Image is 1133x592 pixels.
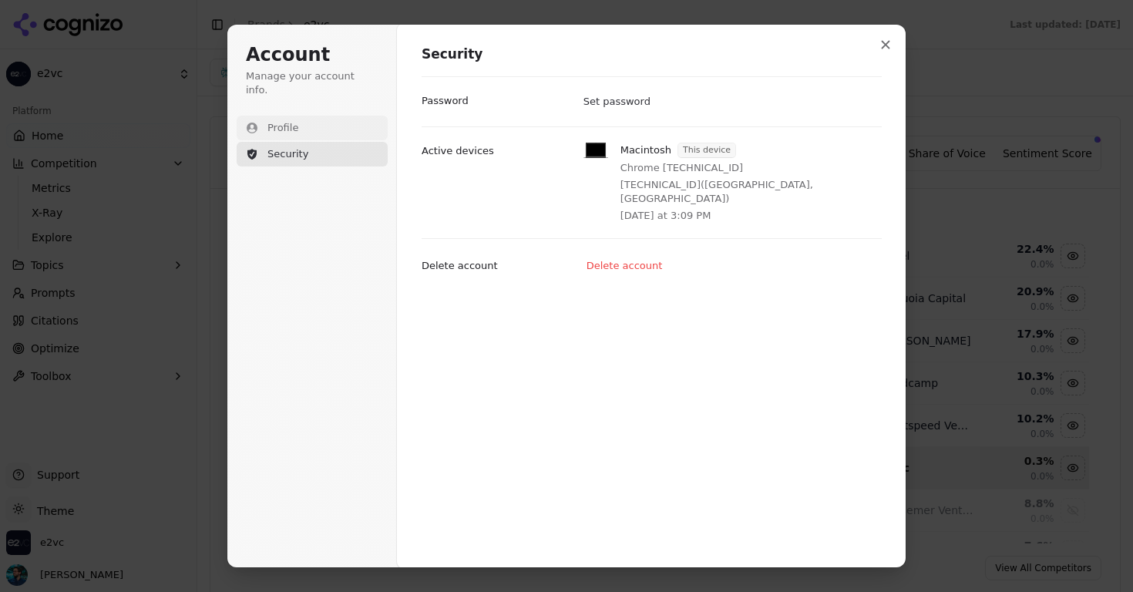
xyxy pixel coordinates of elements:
p: Delete account [422,259,498,273]
p: Active devices [422,144,494,158]
p: [TECHNICAL_ID] ( [GEOGRAPHIC_DATA], [GEOGRAPHIC_DATA] ) [620,178,879,206]
p: Manage your account info. [246,69,378,97]
p: [DATE] at 3:09 PM [620,209,711,223]
p: Password [422,94,469,108]
button: Security [237,142,388,166]
button: Close modal [872,31,899,59]
button: Profile [237,116,388,140]
span: Profile [267,121,298,135]
button: Delete account [579,254,672,277]
p: Macintosh [620,143,671,157]
span: This device [678,143,735,157]
h1: Security [422,45,882,64]
p: Chrome [TECHNICAL_ID] [620,161,743,175]
button: Set password [576,90,660,113]
span: Security [267,147,308,161]
h1: Account [246,43,378,68]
